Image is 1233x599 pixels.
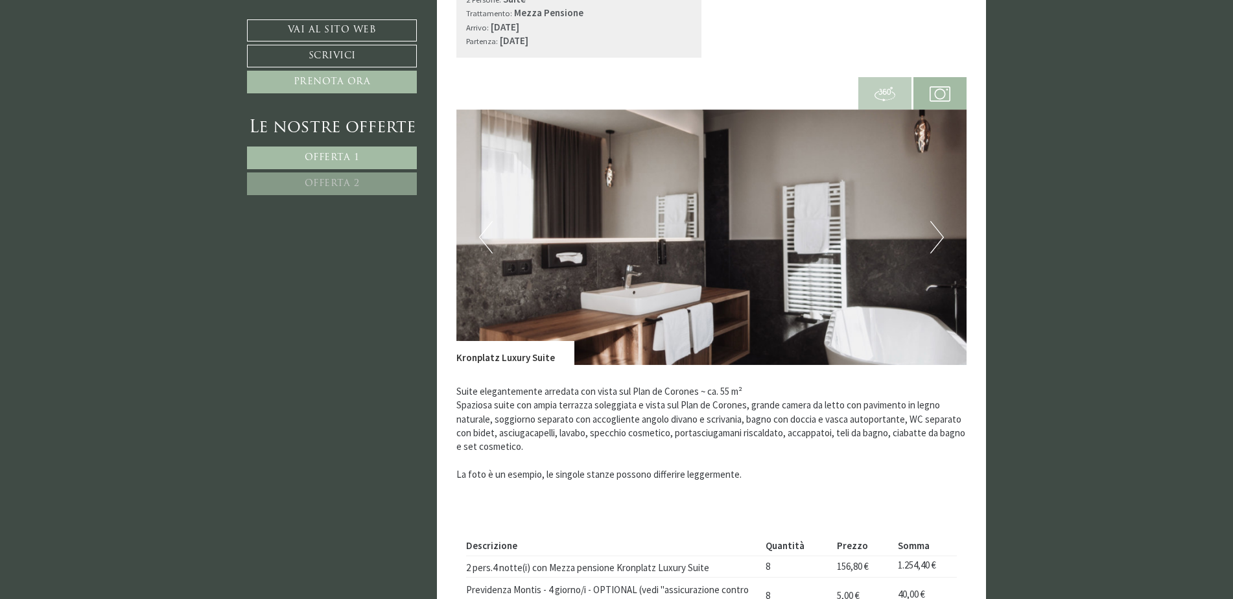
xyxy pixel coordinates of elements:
button: Next [930,221,944,253]
button: Previous [479,221,493,253]
div: Buon giorno, come possiamo aiutarla? [333,34,501,71]
th: Prezzo [832,537,893,556]
a: Prenota ora [247,71,417,93]
td: 8 [760,556,832,578]
img: 360-grad.svg [875,84,895,104]
span: Offerta 2 [305,179,360,189]
div: Lei [339,37,491,47]
small: Trattamento: [466,8,512,18]
span: Offerta 1 [305,153,360,163]
img: camera.svg [930,84,950,104]
b: [DATE] [500,34,528,47]
div: Kronplatz Luxury Suite [456,341,574,364]
span: 156,80 € [837,560,869,572]
div: Le nostre offerte [247,116,417,140]
a: Scrivici [247,45,417,67]
img: image [456,110,967,365]
button: Invia [440,342,511,364]
th: Quantità [760,537,832,556]
a: Vai al sito web [247,19,417,41]
div: mercoledì [223,10,288,30]
small: 11:16 [339,60,491,69]
b: [DATE] [491,21,519,33]
td: 1.254,40 € [893,556,957,578]
small: Arrivo: [466,22,489,32]
th: Descrizione [466,537,761,556]
b: Mezza Pensione [514,6,583,19]
th: Somma [893,537,957,556]
p: Suite elegantemente arredata con vista sul Plan de Corones ~ ca. 55 m² Spaziosa suite con ampia t... [456,384,967,482]
small: Partenza: [466,36,498,46]
td: 2 pers.4 notte(i) con Mezza pensione Kronplatz Luxury Suite [466,556,761,578]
